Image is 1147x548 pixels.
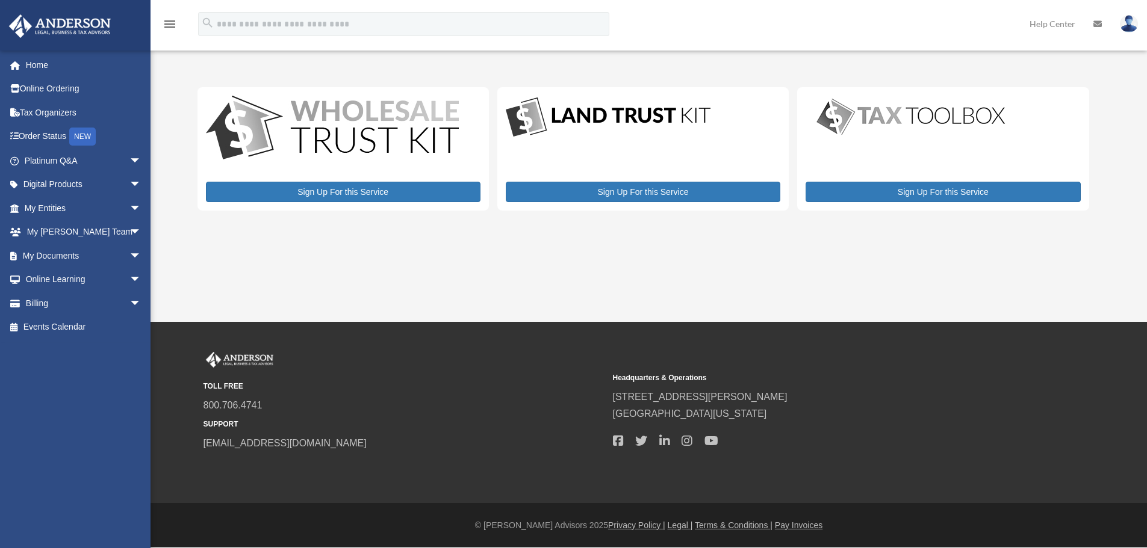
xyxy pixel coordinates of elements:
a: Digital Productsarrow_drop_down [8,173,154,197]
a: Terms & Conditions | [695,520,772,530]
small: TOLL FREE [204,380,605,393]
span: arrow_drop_down [129,244,154,268]
a: 800.706.4741 [204,400,263,410]
img: Anderson Advisors Platinum Portal [5,14,114,38]
i: menu [163,17,177,31]
a: Home [8,53,160,77]
a: Online Ordering [8,77,160,101]
small: Headquarters & Operations [613,372,1014,384]
span: arrow_drop_down [129,196,154,221]
span: arrow_drop_down [129,173,154,197]
a: My [PERSON_NAME] Teamarrow_drop_down [8,220,160,244]
a: Privacy Policy | [608,520,665,530]
span: arrow_drop_down [129,291,154,316]
a: [STREET_ADDRESS][PERSON_NAME] [613,392,788,402]
img: taxtoolbox_new-1.webp [806,96,1016,138]
a: [GEOGRAPHIC_DATA][US_STATE] [613,408,767,419]
a: Sign Up For this Service [806,182,1080,202]
span: arrow_drop_down [129,220,154,245]
span: arrow_drop_down [129,268,154,292]
img: Anderson Advisors Platinum Portal [204,352,276,368]
a: Billingarrow_drop_down [8,291,160,315]
a: Pay Invoices [775,520,822,530]
a: Sign Up For this Service [206,182,480,202]
small: SUPPORT [204,418,605,431]
a: Platinum Q&Aarrow_drop_down [8,149,160,173]
div: © [PERSON_NAME] Advisors 2025 [151,518,1147,533]
a: Legal | [668,520,693,530]
a: Online Learningarrow_drop_down [8,268,160,292]
img: User Pic [1120,15,1138,32]
img: WS-Trust-Kit-lgo-1.jpg [206,96,459,162]
div: NEW [69,128,96,146]
a: My Documentsarrow_drop_down [8,244,160,268]
a: [EMAIL_ADDRESS][DOMAIN_NAME] [204,438,367,448]
a: menu [163,21,177,31]
a: Events Calendar [8,315,160,339]
a: Sign Up For this Service [506,182,780,202]
a: My Entitiesarrow_drop_down [8,196,160,220]
i: search [201,16,214,29]
span: arrow_drop_down [129,149,154,173]
a: Order StatusNEW [8,125,160,149]
img: LandTrust_lgo-1.jpg [506,96,710,140]
a: Tax Organizers [8,100,160,125]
